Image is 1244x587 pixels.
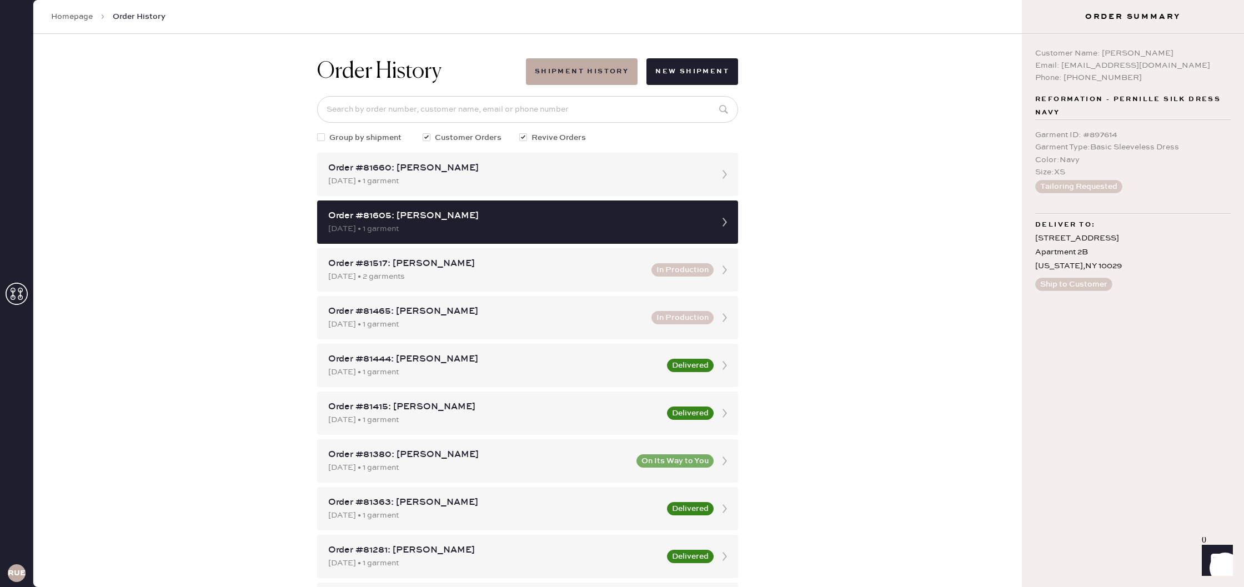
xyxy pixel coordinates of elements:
[328,257,645,270] div: Order #81517: [PERSON_NAME]
[1035,278,1112,291] button: Ship to Customer
[526,58,638,85] button: Shipment History
[51,11,93,22] a: Homepage
[328,414,660,426] div: [DATE] • 1 garment
[1140,445,1206,460] td: 1
[604,13,638,47] img: logo
[8,569,26,577] h3: RUESA
[1035,232,1231,274] div: [STREET_ADDRESS] Apartment 2B [US_STATE] , NY 10029
[328,557,660,569] div: [DATE] • 1 garment
[667,359,714,372] button: Delivered
[1035,47,1231,59] div: Customer Name: [PERSON_NAME]
[328,223,707,235] div: [DATE] • 1 garment
[36,318,1206,331] div: Packing slip
[36,88,1206,101] div: Order # 81660
[1022,11,1244,22] h3: Order Summary
[36,118,1206,131] div: Customer information
[667,502,714,515] button: Delivered
[328,270,645,283] div: [DATE] • 2 garments
[328,305,645,318] div: Order #81465: [PERSON_NAME]
[1035,141,1231,153] div: Garment Type : Basic Sleeveless Dress
[651,311,714,324] button: In Production
[36,374,1206,414] div: # 88586 [PERSON_NAME] [PERSON_NAME] [EMAIL_ADDRESS][DOMAIN_NAME]
[1035,154,1231,166] div: Color : Navy
[1035,93,1231,119] span: Reformation - Pernille Silk Dress Navy
[604,500,638,533] img: logo
[113,11,165,22] span: Order History
[36,188,160,202] th: ID
[328,461,630,474] div: [DATE] • 1 garment
[328,448,630,461] div: Order #81380: [PERSON_NAME]
[36,431,141,445] th: ID
[1128,202,1206,217] td: 1
[636,454,714,468] button: On Its Way to You
[329,132,402,144] span: Group by shipment
[328,353,660,366] div: Order #81444: [PERSON_NAME]
[36,445,141,460] td: 897614
[141,445,1140,460] td: Basic Sleeveless Dress - Reformation - Pernille Silk Dress Navy - Size: XS
[531,132,586,144] span: Revive Orders
[435,132,501,144] span: Customer Orders
[328,366,660,378] div: [DATE] • 1 garment
[1140,431,1206,445] th: QTY
[141,431,1140,445] th: Description
[1035,180,1122,193] button: Tailoring Requested
[328,496,660,509] div: Order #81363: [PERSON_NAME]
[36,331,1206,344] div: Order # 81605
[36,361,1206,374] div: Customer information
[604,257,638,290] img: logo
[328,400,660,414] div: Order #81415: [PERSON_NAME]
[160,202,1128,217] td: Pants - Reformation - [PERSON_NAME] pant sugar - Size: 0
[328,318,645,330] div: [DATE] • 1 garment
[36,131,1206,171] div: # 68067 [PERSON_NAME] [PERSON_NAME] [EMAIL_ADDRESS][DOMAIN_NAME]
[1035,166,1231,178] div: Size : XS
[317,58,442,85] h1: Order History
[1035,59,1231,72] div: Email: [EMAIL_ADDRESS][DOMAIN_NAME]
[1035,72,1231,84] div: Phone: [PHONE_NUMBER]
[160,188,1128,202] th: Description
[580,219,662,228] img: Logo
[328,175,707,187] div: [DATE] • 1 garment
[36,202,160,217] td: 904552
[580,463,662,471] img: Logo
[646,58,738,85] button: New Shipment
[36,74,1206,88] div: Packing slip
[1035,218,1095,232] span: Deliver to:
[328,544,660,557] div: Order #81281: [PERSON_NAME]
[328,509,660,521] div: [DATE] • 1 garment
[36,561,1206,574] div: Shipment Summary
[1128,188,1206,202] th: QTY
[651,263,714,277] button: In Production
[1191,537,1239,585] iframe: Front Chat
[1035,129,1231,141] div: Garment ID : # 897614
[328,162,707,175] div: Order #81660: [PERSON_NAME]
[667,550,714,563] button: Delivered
[328,209,707,223] div: Order #81605: [PERSON_NAME]
[317,96,738,123] input: Search by order number, customer name, email or phone number
[667,407,714,420] button: Delivered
